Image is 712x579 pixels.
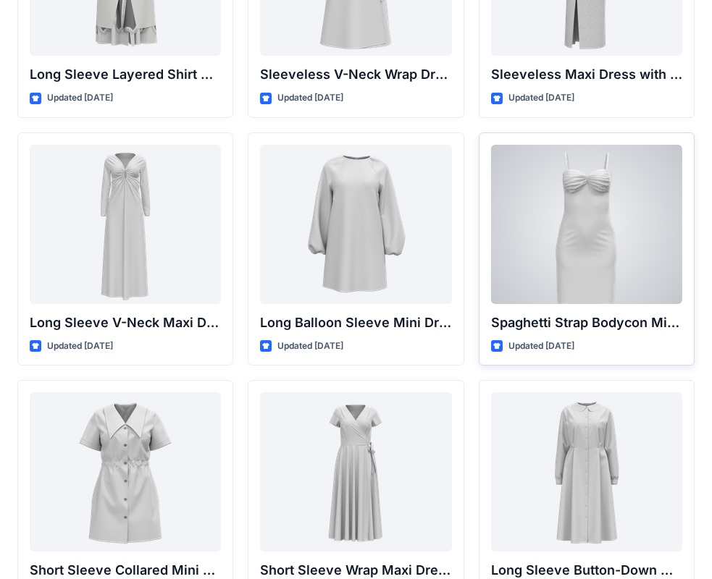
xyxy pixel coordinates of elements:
p: Updated [DATE] [277,339,343,354]
a: Short Sleeve Wrap Maxi Dress [260,392,451,551]
p: Updated [DATE] [277,90,343,106]
a: Long Sleeve Button-Down Midi Dress [491,392,682,551]
a: Spaghetti Strap Bodycon Mini Dress with Bust Detail [491,145,682,304]
p: Long Sleeve Layered Shirt Dress with Drawstring Waist [30,64,221,85]
p: Spaghetti Strap Bodycon Mini Dress with Bust Detail [491,313,682,333]
p: Updated [DATE] [508,339,574,354]
p: Long Balloon Sleeve Mini Dress [260,313,451,333]
p: Updated [DATE] [47,90,113,106]
a: Short Sleeve Collared Mini Dress with Drawstring Waist [30,392,221,551]
p: Sleeveless Maxi Dress with Twist Detail and Slit [491,64,682,85]
p: Updated [DATE] [508,90,574,106]
a: Long Balloon Sleeve Mini Dress [260,145,451,304]
p: Long Sleeve V-Neck Maxi Dress with Twisted Detail [30,313,221,333]
a: Long Sleeve V-Neck Maxi Dress with Twisted Detail [30,145,221,304]
p: Sleeveless V-Neck Wrap Dress [260,64,451,85]
p: Updated [DATE] [47,339,113,354]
